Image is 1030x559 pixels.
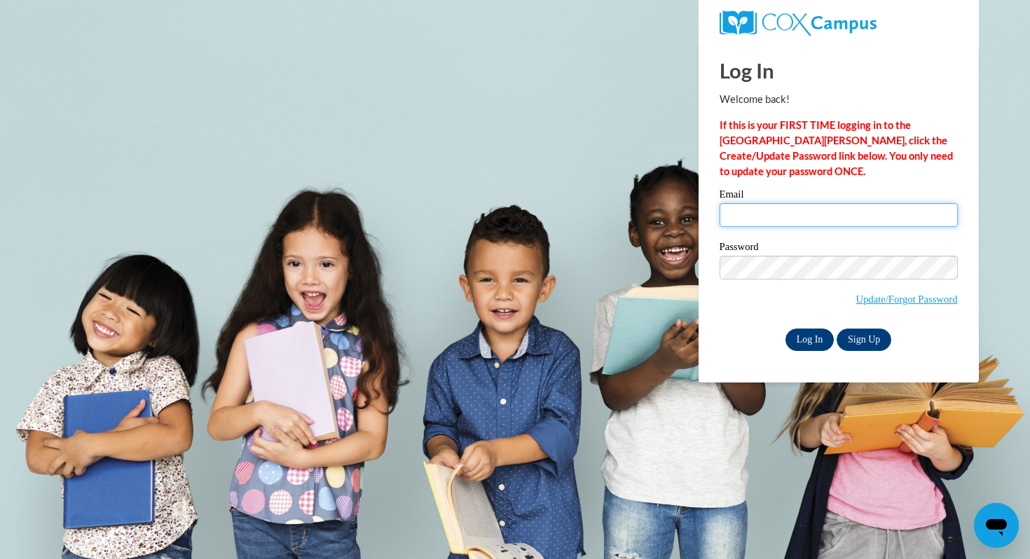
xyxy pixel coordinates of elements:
[720,242,958,256] label: Password
[720,189,958,203] label: Email
[856,294,957,305] a: Update/Forgot Password
[720,119,953,177] strong: If this is your FIRST TIME logging in to the [GEOGRAPHIC_DATA][PERSON_NAME], click the Create/Upd...
[720,11,958,36] a: COX Campus
[837,329,891,351] a: Sign Up
[720,56,958,85] h1: Log In
[785,329,835,351] input: Log In
[720,92,958,107] p: Welcome back!
[974,503,1019,548] iframe: Button to launch messaging window
[720,11,877,36] img: COX Campus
